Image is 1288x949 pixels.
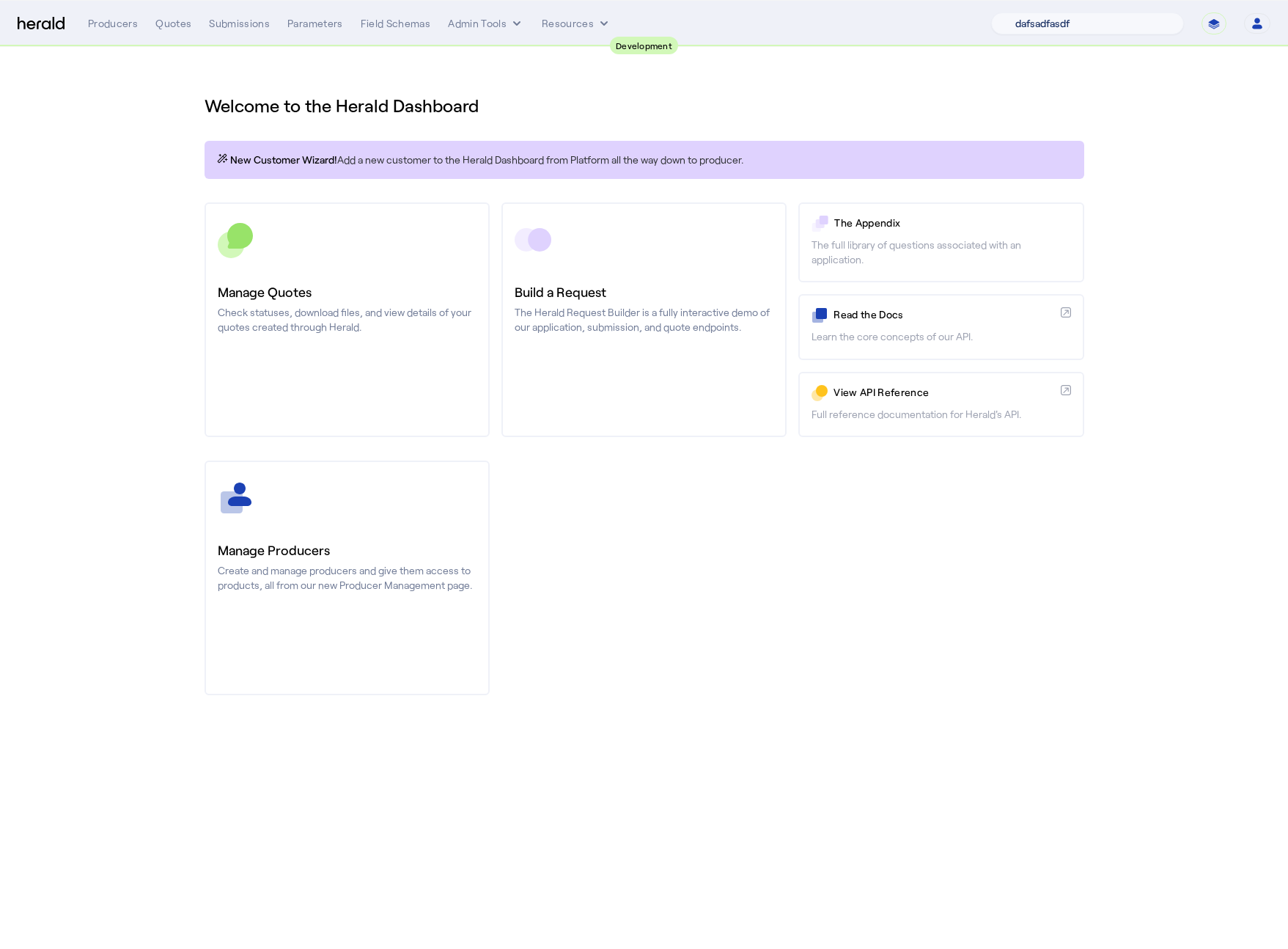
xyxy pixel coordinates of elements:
[833,385,1054,400] p: View API Reference
[205,461,490,695] a: Manage ProducersCreate and manage producers and give them access to products, all from our new Pr...
[218,282,476,302] h3: Manage Quotes
[18,17,65,31] img: Herald Logo
[501,202,787,437] a: Build a RequestThe Herald Request Builder is a fully interactive demo of our application, submiss...
[542,16,611,31] button: Resources dropdown menu
[287,16,343,31] div: Parameters
[205,202,490,437] a: Manage QuotesCheck statuses, download files, and view details of your quotes created through Herald.
[88,16,138,31] div: Producers
[209,16,270,31] div: Submissions
[798,372,1083,437] a: View API ReferenceFull reference documentation for Herald's API.
[834,216,1070,230] p: The Appendix
[230,153,337,167] span: New Customer Wizard!
[812,329,1070,344] p: Learn the core concepts of our API.
[833,307,1054,322] p: Read the Docs
[218,563,476,593] p: Create and manage producers and give them access to products, all from our new Producer Managemen...
[515,305,773,334] p: The Herald Request Builder is a fully interactive demo of our application, submission, and quote ...
[812,238,1070,267] p: The full library of questions associated with an application.
[610,37,678,54] div: Development
[155,16,191,31] div: Quotes
[205,94,1084,117] h1: Welcome to the Herald Dashboard
[798,202,1083,282] a: The AppendixThe full library of questions associated with an application.
[798,294,1083,359] a: Read the DocsLearn the core concepts of our API.
[812,407,1070,422] p: Full reference documentation for Herald's API.
[448,16,524,31] button: internal dropdown menu
[361,16,431,31] div: Field Schemas
[218,305,476,334] p: Check statuses, download files, and view details of your quotes created through Herald.
[515,282,773,302] h3: Build a Request
[216,153,1072,167] p: Add a new customer to the Herald Dashboard from Platform all the way down to producer.
[218,540,476,560] h3: Manage Producers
